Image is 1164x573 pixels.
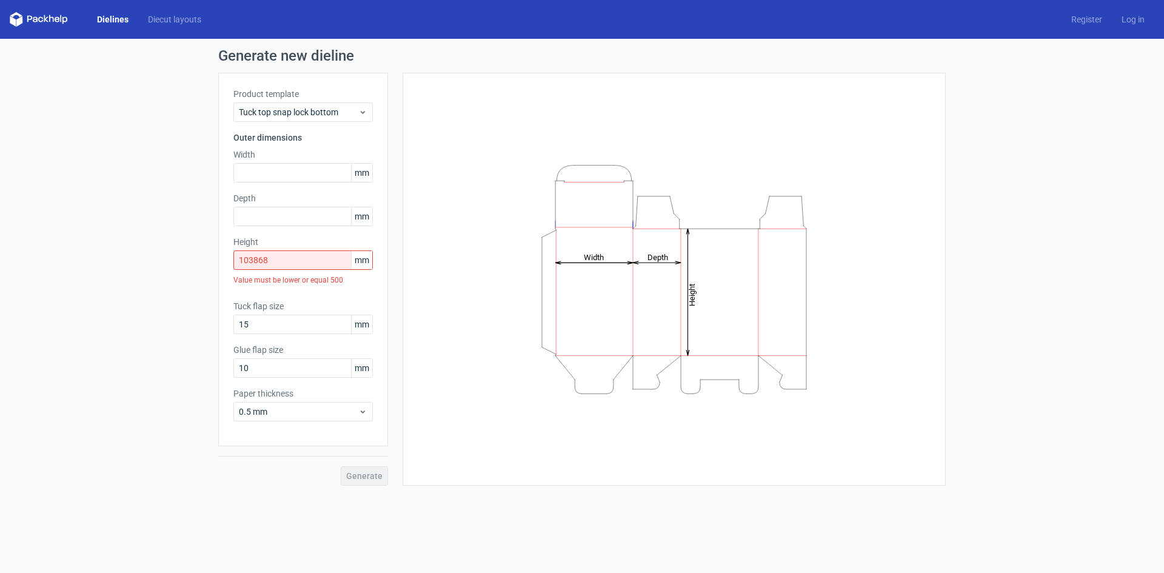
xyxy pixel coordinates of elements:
[351,315,372,333] span: mm
[1062,13,1112,25] a: Register
[233,236,373,248] label: Height
[584,252,604,261] tspan: Width
[233,132,373,144] h3: Outer dimensions
[351,207,372,226] span: mm
[351,164,372,182] span: mm
[647,252,668,261] tspan: Depth
[351,251,372,269] span: mm
[233,149,373,161] label: Width
[233,270,373,290] div: Value must be lower or equal 500
[687,283,697,306] tspan: Height
[233,88,373,100] label: Product template
[233,300,373,312] label: Tuck flap size
[233,344,373,356] label: Glue flap size
[138,13,211,25] a: Diecut layouts
[233,387,373,400] label: Paper thickness
[87,13,138,25] a: Dielines
[1112,13,1154,25] a: Log in
[239,106,358,118] span: Tuck top snap lock bottom
[351,359,372,377] span: mm
[218,49,946,63] h1: Generate new dieline
[233,192,373,204] label: Depth
[239,406,358,418] span: 0.5 mm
